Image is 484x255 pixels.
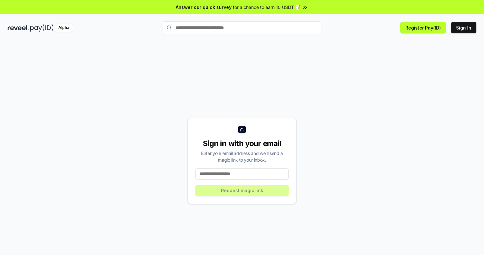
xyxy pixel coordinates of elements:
img: logo_small [238,126,246,133]
div: Enter your email address and we’ll send a magic link to your inbox. [195,150,289,163]
div: Sign in with your email [195,138,289,149]
span: for a chance to earn 10 USDT 📝 [233,4,301,10]
button: Register Pay(ID) [400,22,446,33]
img: pay_id [30,24,54,32]
div: Alpha [55,24,73,32]
span: Answer our quick survey [176,4,232,10]
button: Sign In [451,22,476,33]
img: reveel_dark [8,24,29,32]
